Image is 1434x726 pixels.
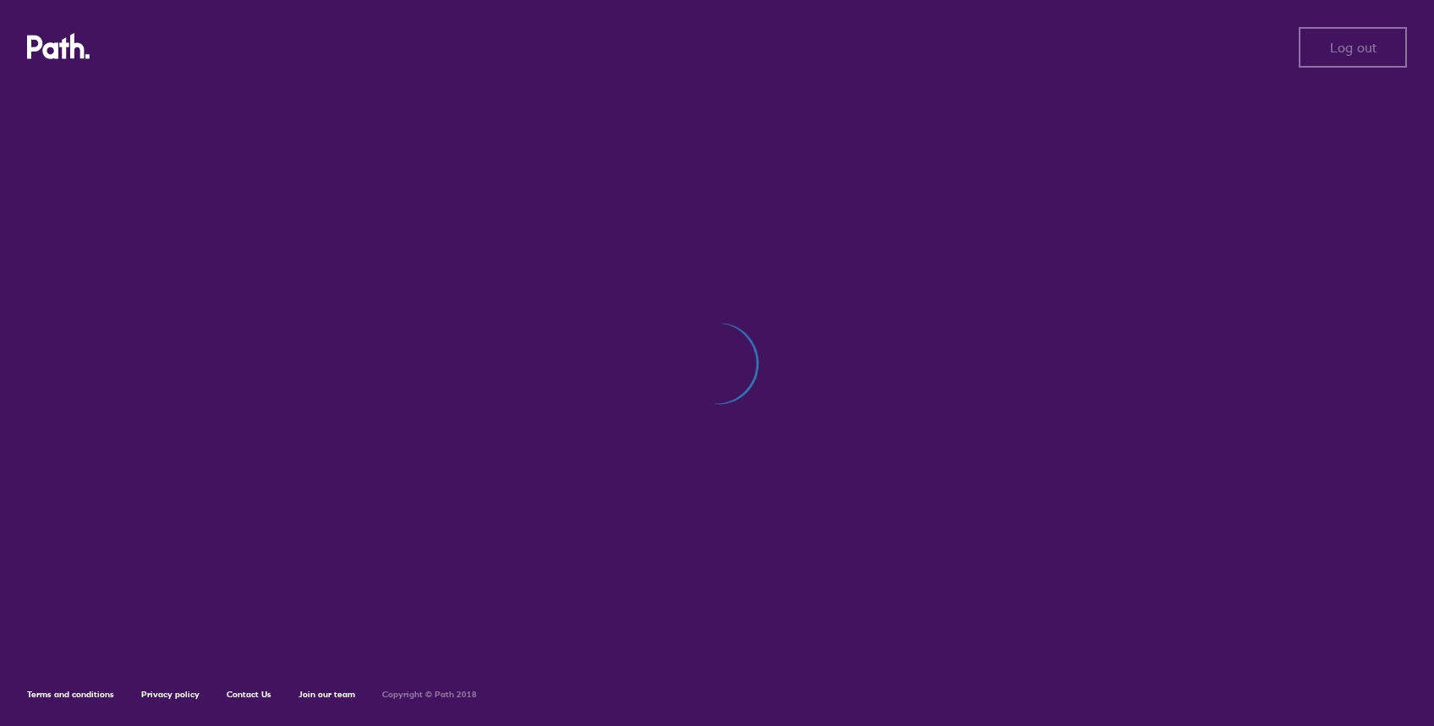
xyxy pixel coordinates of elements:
[27,689,114,700] a: Terms and conditions
[1299,27,1407,68] button: Log out
[382,690,477,700] h6: Copyright © Path 2018
[1330,40,1377,55] span: Log out
[227,689,271,700] a: Contact Us
[141,689,200,700] a: Privacy policy
[298,689,355,700] a: Join our team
